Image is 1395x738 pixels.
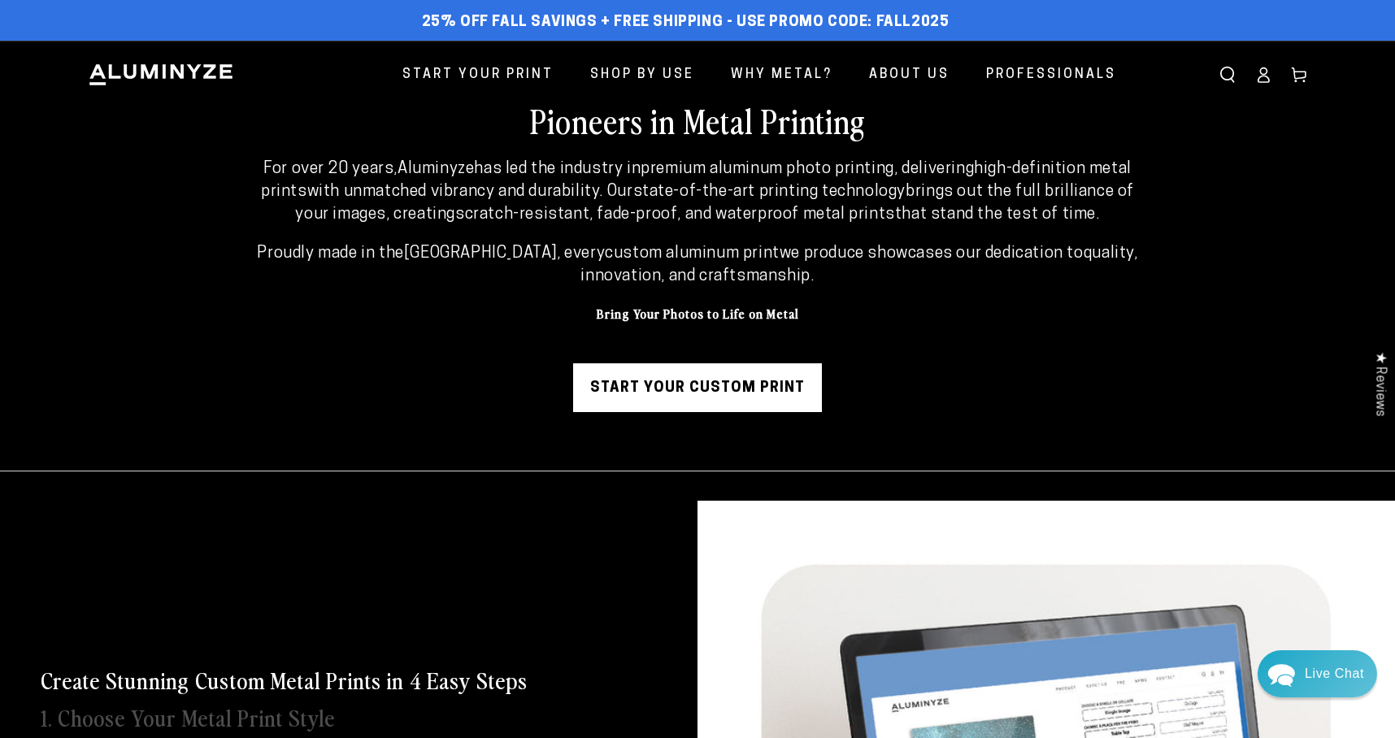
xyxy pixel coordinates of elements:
strong: [GEOGRAPHIC_DATA] [404,245,557,262]
div: Chat widget toggle [1258,650,1377,697]
strong: scratch-resistant, fade-proof, and waterproof metal prints [455,206,895,223]
span: Start Your Print [402,63,554,87]
h3: Create Stunning Custom Metal Prints in 4 Easy Steps [41,665,528,694]
a: Shop By Use [578,54,706,97]
div: Click to open Judge.me floating reviews tab [1364,339,1395,429]
p: For over 20 years, has led the industry in , delivering with unmatched vibrancy and durability. O... [249,158,1147,226]
strong: state-of-the-art printing technology [633,184,906,200]
a: Professionals [974,54,1128,97]
strong: high-definition metal prints [261,161,1132,200]
strong: premium aluminum photo printing [641,161,894,177]
strong: Aluminyze [398,161,474,177]
strong: custom aluminum print [605,245,780,262]
p: Proudly made in the , every we produce showcases our dedication to . [249,242,1147,288]
a: Start Your Custom Print [573,363,822,412]
h3: 1. Choose Your Metal Print Style [41,702,335,731]
strong: Bring Your Photos to Life on Metal [597,304,799,322]
span: Professionals [986,63,1116,87]
h2: Pioneers in Metal Printing [169,99,1226,141]
summary: Search our site [1210,57,1245,93]
span: 25% off FALL Savings + Free Shipping - Use Promo Code: FALL2025 [422,14,950,32]
a: Why Metal? [719,54,845,97]
img: Aluminyze [88,63,234,87]
span: Why Metal? [731,63,832,87]
strong: quality, innovation, and craftsmanship [580,245,1137,284]
div: Contact Us Directly [1305,650,1364,697]
a: About Us [857,54,962,97]
span: About Us [869,63,950,87]
a: Start Your Print [390,54,566,97]
span: Shop By Use [590,63,694,87]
